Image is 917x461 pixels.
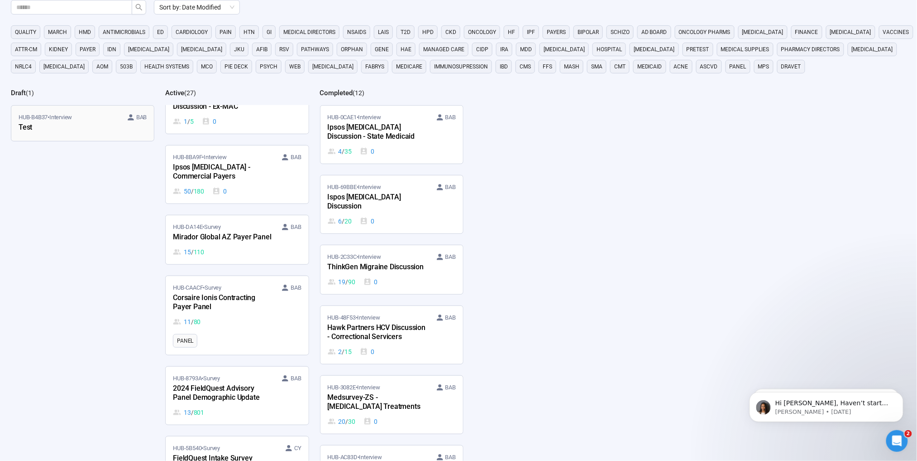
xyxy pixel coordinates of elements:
[883,28,909,37] span: vaccines
[401,45,411,54] span: hae
[244,28,255,37] span: HTN
[320,306,463,364] a: HUB-48F53•Interview BABHawk Partners HCV Discussion - Correctional Servicers2 / 150
[320,175,463,233] a: HUB-69BBE•Interview BABIspos [MEDICAL_DATA] Discussion6 / 200
[445,113,456,122] span: BAB
[291,153,301,162] span: BAB
[26,89,34,97] span: ( 1 )
[434,62,488,71] span: immunosupression
[342,216,344,226] span: /
[11,106,154,141] a: HUB-B4B37•Interview BABTest
[294,444,301,453] span: CY
[611,28,630,37] span: Schizo
[191,408,194,417] span: /
[260,62,277,71] span: psych
[328,252,381,262] span: HUB-2C33C • Interview
[220,28,232,37] span: PAIN
[476,45,488,54] span: CIDP
[344,216,352,226] span: 20
[905,430,912,437] span: 2
[128,45,169,54] span: [MEDICAL_DATA]
[15,62,32,71] span: NRLC4
[136,113,147,122] span: BAB
[191,317,194,327] span: /
[165,89,184,97] h2: Active
[527,28,535,37] span: IPF
[256,45,267,54] span: AFIB
[328,113,381,122] span: HUB-0CAE1 • Interview
[564,62,579,71] span: MASH
[320,89,353,97] h2: Completed
[360,216,374,226] div: 0
[173,317,201,327] div: 11
[312,62,353,71] span: [MEDICAL_DATA]
[422,28,434,37] span: HPD
[176,28,208,37] span: Cardiology
[578,28,599,37] span: Bipolar
[687,45,709,54] span: pretest
[191,247,194,257] span: /
[328,383,380,392] span: HUB-3082E • Interview
[173,374,220,383] span: HUB-8793A • Survey
[328,216,352,226] div: 6
[187,116,190,126] span: /
[159,0,234,14] span: Sort by: Date Modified
[43,62,85,71] span: [MEDICAL_DATA]
[614,62,626,71] span: CMT
[191,186,194,196] span: /
[328,183,381,192] span: HUB-69BBE • Interview
[39,35,156,43] p: Message from Nikki, sent 5w ago
[597,45,622,54] span: HOSpital
[445,383,456,392] span: BAB
[39,26,155,78] span: Hi [PERSON_NAME], Haven’t started a project yet? Start small. Ask your audience about what’s happ...
[375,45,389,54] span: GENE
[173,186,204,196] div: 50
[634,45,675,54] span: [MEDICAL_DATA]
[344,347,352,357] span: 15
[342,146,344,156] span: /
[166,215,308,264] a: HUB-DA14E•Survey BABMirador Global AZ Payer Panel15 / 110
[345,417,348,427] span: /
[328,392,427,413] div: Medsurvey-ZS - [MEDICAL_DATA] Treatments
[795,28,818,37] span: finance
[781,62,801,71] span: dravet
[378,28,389,37] span: LAIs
[289,62,301,71] span: WEB
[328,313,380,322] span: HUB-48F53 • Interview
[445,252,456,262] span: BAB
[328,277,355,287] div: 19
[144,62,189,71] span: Health Systems
[135,4,143,11] span: search
[547,28,566,37] span: Payers
[194,317,201,327] span: 80
[328,146,352,156] div: 4
[120,62,133,71] span: 503B
[445,183,456,192] span: BAB
[328,192,427,213] div: Ispos [MEDICAL_DATA] Discussion
[637,62,662,71] span: medicaid
[736,373,917,437] iframe: Intercom notifications message
[365,62,384,71] span: fabrys
[700,62,718,71] span: ASCVD
[328,347,352,357] div: 2
[177,336,193,345] span: panel
[363,417,378,427] div: 0
[79,28,91,37] span: HMD
[173,153,226,162] span: HUB-8BA9F • Interview
[157,28,164,37] span: ED
[279,45,289,54] span: RSV
[830,28,871,37] span: [MEDICAL_DATA]
[291,283,301,292] span: BAB
[320,245,463,294] a: HUB-2C33C•Interview BABThinkGen Migraine Discussion19 / 900
[591,62,602,71] span: SMA
[445,28,456,37] span: CKD
[173,223,221,232] span: HUB-DA14E • Survey
[641,28,667,37] span: Ad Board
[11,89,26,97] h2: Draft
[423,45,464,54] span: managed care
[173,247,204,257] div: 15
[173,408,204,417] div: 13
[173,116,193,126] div: 1
[758,62,769,71] span: MPS
[96,62,108,71] span: AOM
